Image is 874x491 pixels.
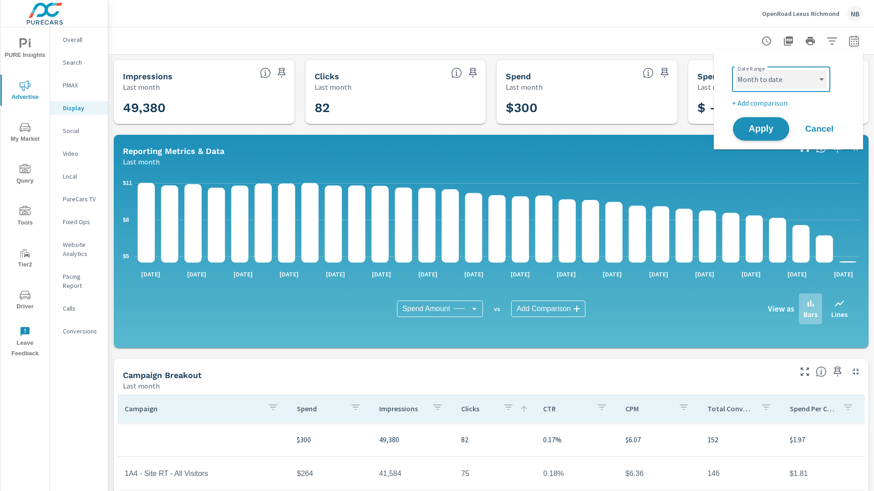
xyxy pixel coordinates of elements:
[63,58,101,67] p: Search
[643,67,654,78] span: The amount of money spent on advertising during the period.
[733,117,789,141] button: Apply
[63,35,101,44] p: Overall
[3,206,47,228] span: Tools
[847,5,863,22] div: NB
[828,270,859,279] p: [DATE]
[689,270,721,279] p: [DATE]
[117,462,290,485] td: 1A4 - Site RT - All Visitors
[707,434,775,445] p: 152
[63,194,101,204] p: PureCars TV
[3,80,47,102] span: Advertise
[798,364,812,379] button: Make Fullscreen
[657,66,672,80] span: Save this to your personalized report
[63,81,101,90] p: PMAX
[618,462,700,485] td: $6.36
[697,100,860,116] h3: $ —
[297,434,364,445] p: $300
[63,126,101,135] p: Social
[801,125,838,133] span: Cancel
[123,72,173,81] h5: Impressions
[742,125,780,133] span: Apply
[823,32,841,50] button: Apply Filters
[123,146,224,156] h5: Reporting Metrics & Data
[315,100,477,116] h3: 82
[3,38,47,61] span: PURE Insights
[63,217,101,226] p: Fixed Ops
[550,270,582,279] p: [DATE]
[3,290,47,312] span: Driver
[50,147,108,160] div: Video
[506,72,531,81] h5: Spend
[0,27,50,363] div: nav menu
[536,462,618,485] td: 0.18%
[50,324,108,338] div: Conversions
[801,32,819,50] button: Print Report
[779,32,798,50] button: "Export Report to PDF"
[732,97,849,108] p: + Add comparison
[123,100,285,116] h3: 49,380
[63,327,101,336] p: Conversions
[790,434,857,445] p: $1.97
[783,462,864,485] td: $1.81
[543,404,589,413] p: CTR
[273,270,305,279] p: [DATE]
[379,404,425,413] p: Impressions
[181,270,213,279] p: [DATE]
[454,462,536,485] td: 75
[50,215,108,229] div: Fixed Ops
[511,301,585,317] div: Add Comparison
[125,404,260,413] p: Campaign
[697,72,779,81] h5: Spend Per Unit Sold
[50,169,108,183] div: Local
[50,33,108,46] div: Overall
[625,404,671,413] p: CPM
[768,304,794,313] h6: View as
[3,164,47,186] span: Query
[543,434,610,445] p: 0.17%
[596,270,628,279] p: [DATE]
[451,67,462,78] span: The number of times an ad was clicked by a consumer.
[50,238,108,261] div: Website Analytics
[790,404,835,413] p: Spend Per Conversion
[320,270,351,279] p: [DATE]
[123,156,160,167] p: Last month
[517,304,571,313] span: Add Comparison
[762,10,839,18] p: OpenRoad Lexus Richmond
[50,124,108,138] div: Social
[831,309,848,320] p: Lines
[506,100,668,116] h3: $300
[707,404,753,413] p: Total Conversions
[123,370,202,380] h5: Campaign Breakout
[50,78,108,92] div: PMAX
[50,302,108,315] div: Calls
[830,364,845,379] span: Save this to your personalized report
[123,180,132,186] text: $11
[123,82,160,92] p: Last month
[260,67,271,78] span: The number of times an ad was shown on your behalf.
[63,272,101,290] p: Pacing Report
[50,56,108,69] div: Search
[483,305,511,313] p: vs
[3,248,47,270] span: Tier2
[781,270,813,279] p: [DATE]
[135,270,167,279] p: [DATE]
[63,304,101,313] p: Calls
[315,82,351,92] p: Last month
[290,462,371,485] td: $264
[274,66,289,80] span: Save this to your personalized report
[397,301,483,317] div: Spend Amount
[50,192,108,206] div: PureCars TV
[458,270,490,279] p: [DATE]
[504,270,536,279] p: [DATE]
[402,304,450,313] span: Spend Amount
[506,82,543,92] p: Last month
[816,366,827,377] span: This is a summary of Display performance results by campaign. Each column can be sorted.
[372,462,454,485] td: 41,584
[50,101,108,115] div: Display
[643,270,675,279] p: [DATE]
[792,118,847,140] button: Cancel
[63,240,101,258] p: Website Analytics
[3,326,47,359] span: Leave Feedback
[625,434,693,445] p: $6.07
[803,309,818,320] p: Bars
